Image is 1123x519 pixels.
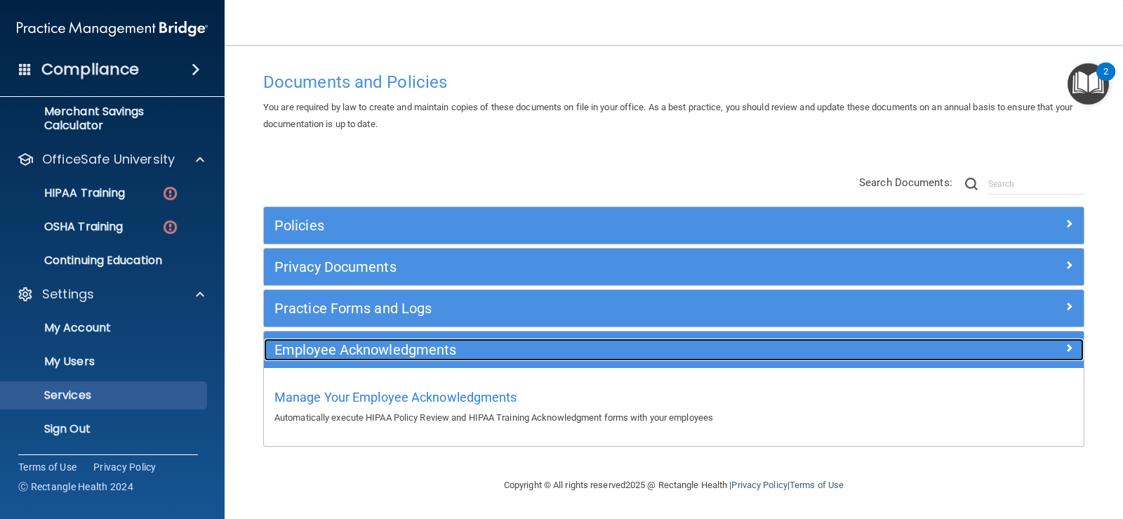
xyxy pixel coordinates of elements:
[17,286,204,303] a: Settings
[263,73,1084,91] h4: Documents and Policies
[274,297,1073,320] a: Practice Forms and Logs
[42,151,175,168] p: OfficeSafe University
[274,339,1073,361] a: Employee Acknowledgments
[274,409,1073,426] p: Automatically execute HIPAA Policy Review and HIPAA Training Acknowledgment forms with your emplo...
[9,321,201,335] p: My Account
[274,214,1073,237] a: Policies
[9,254,201,268] p: Continuing Education
[93,460,157,474] a: Privacy Policy
[18,480,133,494] span: Ⓒ Rectangle Health 2024
[965,178,978,190] img: ic-search.3b580494.png
[274,218,868,233] h5: Policies
[18,460,77,474] a: Terms of Use
[274,259,868,275] h5: Privacy Documents
[9,186,125,200] p: HIPAA Training
[263,102,1072,129] span: You are required by law to create and maintain copies of these documents on file in your office. ...
[1068,63,1109,105] button: Open Resource Center, 2 new notifications
[790,480,844,490] a: Terms of Use
[9,220,123,234] p: OSHA Training
[161,218,179,236] img: danger-circle.6113f641.png
[17,151,204,168] a: OfficeSafe University
[9,355,201,369] p: My Users
[880,420,1106,476] iframe: Drift Widget Chat Controller
[731,480,787,490] a: Privacy Policy
[42,286,94,303] p: Settings
[274,342,868,357] h5: Employee Acknowledgments
[274,301,868,316] h5: Practice Forms and Logs
[9,388,201,402] p: Services
[274,393,517,404] a: Manage Your Employee Acknowledgments
[1103,72,1108,90] div: 2
[161,185,179,202] img: danger-circle.6113f641.png
[988,173,1084,195] input: Search
[418,463,930,508] div: Copyright © All rights reserved 2025 @ Rectangle Health | |
[9,422,201,436] p: Sign Out
[274,256,1073,278] a: Privacy Documents
[274,390,517,405] span: Manage Your Employee Acknowledgments
[859,176,952,189] span: Search Documents:
[9,105,201,133] p: Merchant Savings Calculator
[41,60,139,79] h4: Compliance
[17,15,208,43] img: PMB logo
